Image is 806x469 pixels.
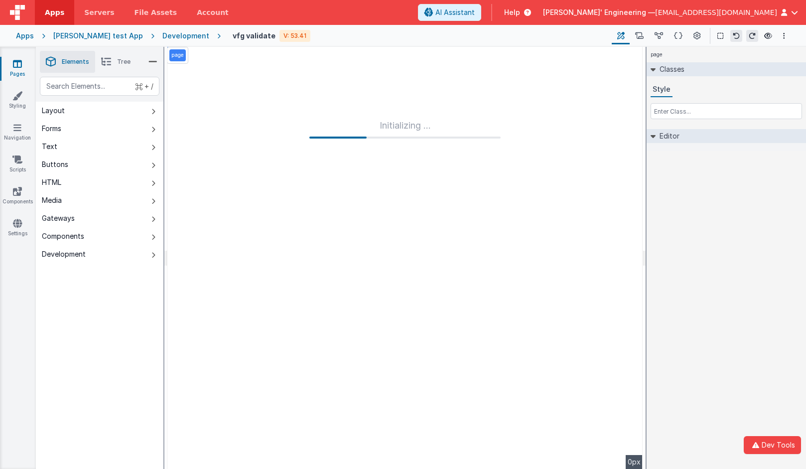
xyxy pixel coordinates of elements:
div: --> [167,47,643,469]
span: Tree [117,58,131,66]
div: Initializing ... [309,119,501,139]
button: HTML [36,173,163,191]
span: Servers [84,7,114,17]
div: Buttons [42,159,68,169]
button: Text [36,138,163,156]
div: Text [42,142,57,152]
button: Layout [36,102,163,120]
div: Media [42,195,62,205]
button: Buttons [36,156,163,173]
button: Media [36,191,163,209]
button: Gateways [36,209,163,227]
span: Apps [45,7,64,17]
h4: vfg validate [233,31,275,41]
div: [PERSON_NAME] test App [53,31,143,41]
input: Enter Class... [651,103,802,119]
h4: page [647,47,667,62]
span: AI Assistant [435,7,475,17]
div: Gateways [42,213,75,223]
button: Dev Tools [744,436,801,454]
span: + / [135,77,153,96]
div: Development [42,249,86,259]
div: Layout [42,106,65,116]
span: [EMAIL_ADDRESS][DOMAIN_NAME] [655,7,777,17]
div: 0px [626,455,643,469]
span: Help [504,7,520,17]
div: Apps [16,31,34,41]
span: File Assets [134,7,177,17]
button: Forms [36,120,163,138]
p: page [171,51,184,59]
div: Components [42,231,84,241]
input: Search Elements... [40,77,159,96]
button: Development [36,245,163,263]
h2: Classes [656,62,684,76]
div: Development [162,31,209,41]
button: AI Assistant [418,4,481,21]
button: Components [36,227,163,245]
span: Elements [62,58,89,66]
button: [PERSON_NAME]' Engineering — [EMAIL_ADDRESS][DOMAIN_NAME] [543,7,798,17]
h2: Editor [656,129,679,143]
div: HTML [42,177,61,187]
span: [PERSON_NAME]' Engineering — [543,7,655,17]
div: Forms [42,124,61,134]
button: Style [651,82,672,97]
button: Options [778,30,790,42]
div: V: 53.41 [279,30,310,42]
